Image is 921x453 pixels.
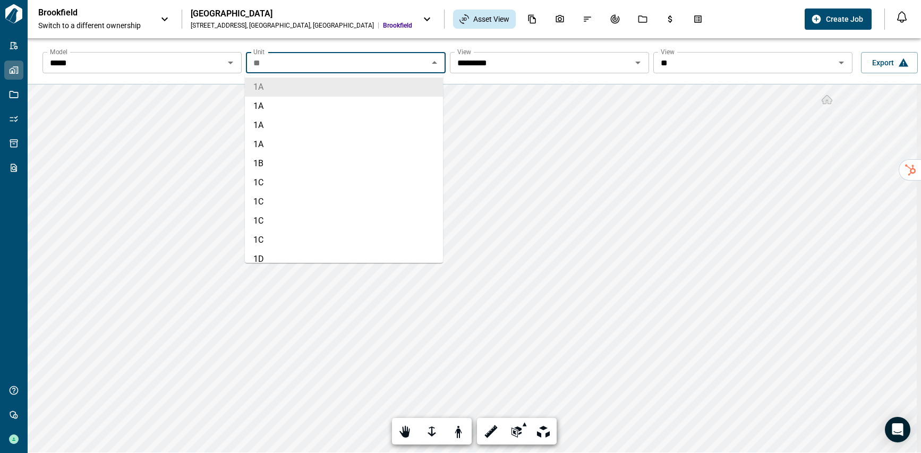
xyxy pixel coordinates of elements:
li: 1A [245,78,443,97]
span: Export [872,57,894,68]
button: Open [630,55,645,70]
label: View [661,47,675,56]
li: 1C [245,211,443,230]
label: Unit [253,47,265,56]
li: 1C [245,192,443,211]
span: Create Job [826,14,863,24]
div: Documents [521,10,543,28]
li: 1C [245,173,443,192]
div: Issues & Info [576,10,599,28]
div: [GEOGRAPHIC_DATA] [191,8,412,19]
button: Export [861,52,918,73]
button: Close [427,55,442,70]
div: Open Intercom Messenger [885,417,910,442]
li: 1A [245,116,443,135]
div: Renovation Record [604,10,626,28]
li: 1B [245,154,443,173]
div: Asset View [453,10,516,29]
label: View [457,47,471,56]
div: Photos [549,10,571,28]
button: Create Job [805,8,872,30]
div: Budgets [659,10,681,28]
li: 1A [245,97,443,116]
label: Model [50,47,67,56]
li: 1C [245,230,443,250]
div: Takeoff Center [687,10,709,28]
button: Open [223,55,238,70]
span: Asset View [473,14,509,24]
span: Switch to a different ownership [38,20,150,31]
div: Jobs [632,10,654,28]
button: Open [834,55,849,70]
p: Brookfield [38,7,134,18]
div: [STREET_ADDRESS] , [GEOGRAPHIC_DATA] , [GEOGRAPHIC_DATA] [191,21,374,30]
span: Brookfield [383,21,412,30]
li: 1A [245,135,443,154]
li: 1D [245,250,443,269]
button: Open notification feed [893,8,910,25]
